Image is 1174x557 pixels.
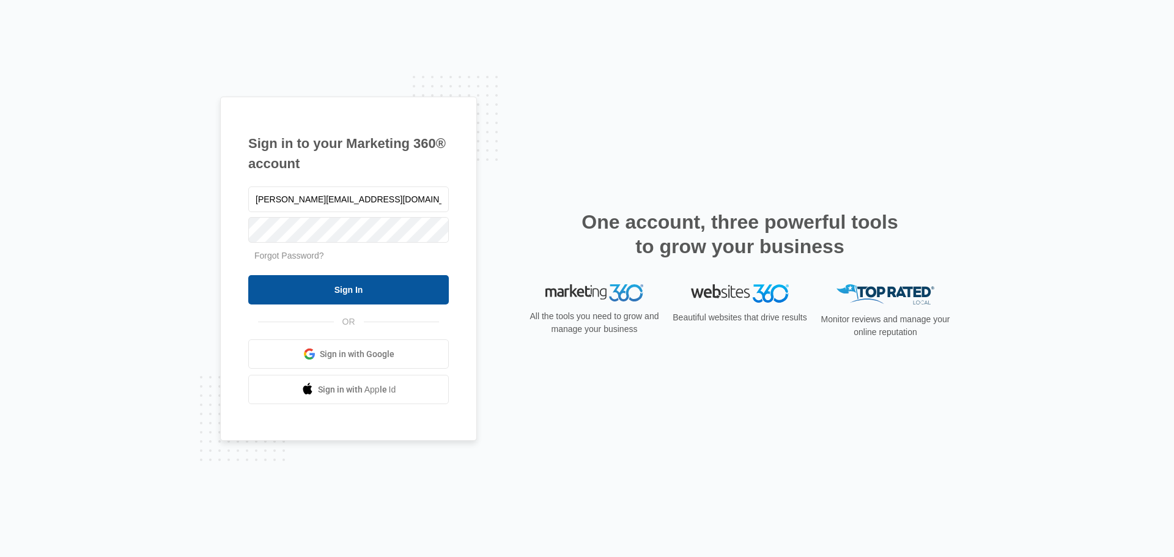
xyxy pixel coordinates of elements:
input: Email [248,186,449,212]
span: Sign in with Google [320,348,394,361]
p: All the tools you need to grow and manage your business [526,310,663,336]
a: Forgot Password? [254,251,324,260]
span: Sign in with Apple Id [318,383,396,396]
p: Beautiful websites that drive results [671,311,808,324]
a: Sign in with Google [248,339,449,369]
img: Websites 360 [691,284,789,302]
p: Monitor reviews and manage your online reputation [817,313,954,339]
h1: Sign in to your Marketing 360® account [248,133,449,174]
img: Top Rated Local [836,284,934,304]
img: Marketing 360 [545,284,643,301]
span: OR [334,315,364,328]
input: Sign In [248,275,449,304]
a: Sign in with Apple Id [248,375,449,404]
h2: One account, three powerful tools to grow your business [578,210,902,259]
